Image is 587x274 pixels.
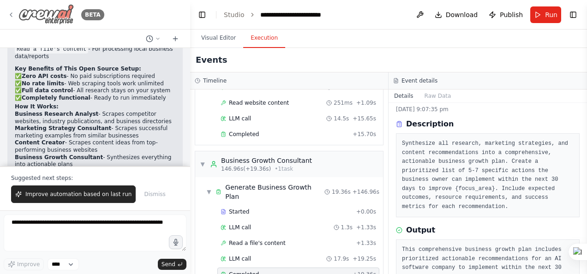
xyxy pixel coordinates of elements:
span: LLM call [229,115,251,122]
span: • 1 task [275,165,293,173]
strong: Full data control [22,87,73,94]
button: Show right sidebar [567,8,580,21]
li: - For processing local business data/reports [15,46,175,60]
a: Studio [224,11,245,18]
li: - Scrapes successful marketing examples from similar businesses [15,125,175,139]
span: 251ms [334,99,353,107]
span: Run [545,10,557,19]
strong: Completely functional [22,95,90,101]
span: Publish [500,10,523,19]
pre: Synthesize all research, marketing strategies, and content recommendations into a comprehensive, ... [402,139,574,211]
div: [DATE] 9:07:35 pm [396,106,580,113]
h3: Timeline [203,77,227,84]
p: Suggested next steps: [11,174,179,182]
button: Run [530,6,561,23]
button: Visual Editor [194,29,243,48]
span: Completed [229,131,259,138]
button: Download [431,6,482,23]
strong: No rate limits [22,80,64,87]
h3: Event details [401,77,437,84]
div: Generate Business Growth Plan [225,183,324,201]
button: Improve automation based on last run [11,185,136,203]
h2: Events [196,54,227,66]
h3: Output [406,225,435,236]
span: Improve automation based on last run [25,191,132,198]
span: + 1.09s [356,99,376,107]
img: Logo [18,4,74,25]
p: ✅ - No paid subscriptions required ✅ - Web scraping tools work unlimited ✅ - All research stays o... [15,73,175,101]
button: Start a new chat [168,33,183,44]
li: - Scrapes content ideas from top-performing business websites [15,139,175,154]
span: + 1.33s [356,224,376,231]
span: + 146.96s [353,188,379,196]
button: Dismiss [139,185,170,203]
span: 14.5s [334,115,349,122]
span: 146.96s (+19.36s) [221,165,271,173]
strong: Content Creator [15,139,65,146]
span: + 15.65s [353,115,376,122]
nav: breadcrumb [224,10,341,19]
strong: Business Growth Consultant [15,154,103,161]
span: Download [446,10,478,19]
code: Read a file's content [15,45,88,54]
span: Started [229,208,249,215]
span: 17.9s [334,255,349,262]
span: LLM call [229,224,251,231]
span: + 1.33s [356,239,376,247]
button: Execution [243,29,285,48]
h3: Description [406,119,454,130]
strong: Key Benefits of This Open Source Setup: [15,66,141,72]
button: Click to speak your automation idea [169,235,183,249]
span: Read website content [229,99,289,107]
button: Raw Data [419,89,457,102]
button: Details [389,89,419,102]
span: LLM call [229,255,251,262]
span: Read a file's content [229,239,286,247]
span: ▼ [200,161,205,168]
button: Hide left sidebar [196,8,209,21]
button: Publish [485,6,527,23]
span: + 19.25s [353,255,376,262]
span: ▼ [206,188,212,196]
div: BETA [81,9,104,20]
span: + 0.00s [356,208,376,215]
button: Improve [4,258,44,270]
span: 19.36s [332,188,351,196]
strong: Business Research Analyst [15,111,98,117]
span: Dismiss [144,191,165,198]
button: Send [158,259,186,270]
span: Improve [17,261,40,268]
li: - Scrapes competitor websites, industry publications, and business directories [15,111,175,125]
strong: Zero API costs [22,73,66,79]
span: 1.3s [341,224,353,231]
div: Business Growth Consultant [221,156,312,165]
li: - Synthesizes everything into actionable plans [15,154,175,168]
strong: Marketing Strategy Consultant [15,125,111,131]
span: + 15.70s [353,131,376,138]
button: Switch to previous chat [142,33,164,44]
strong: How It Works: [15,103,59,110]
span: Send [162,261,175,268]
